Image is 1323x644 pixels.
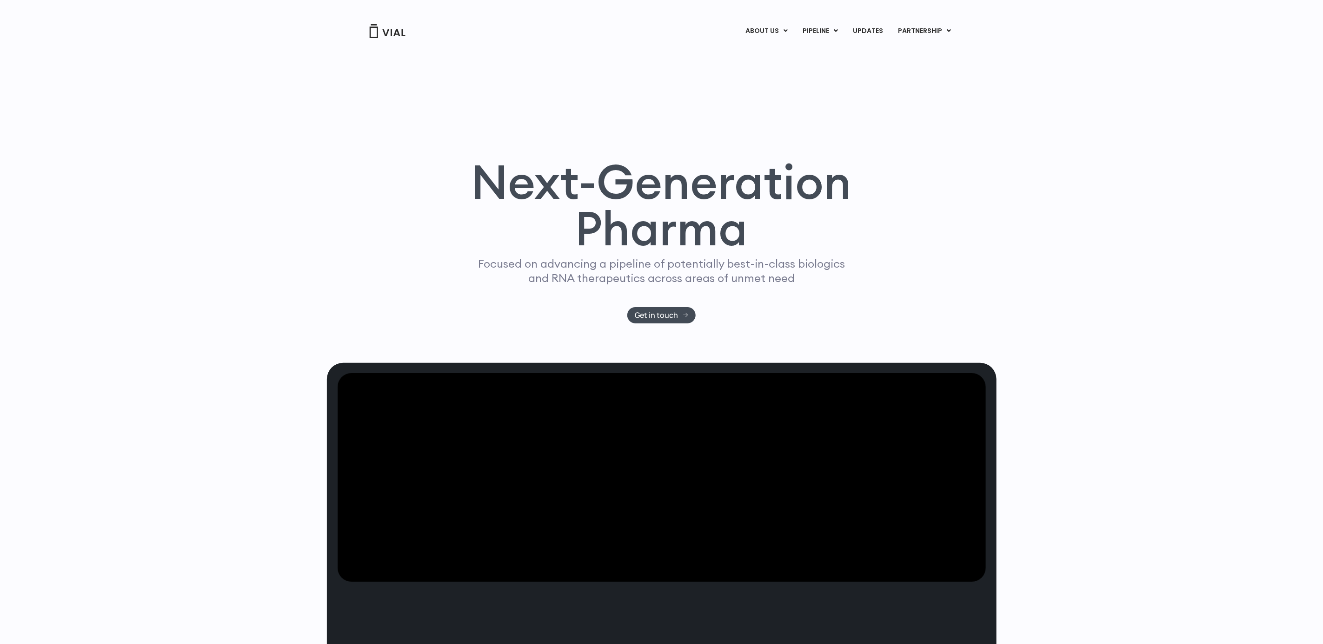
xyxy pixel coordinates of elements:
[474,256,849,285] p: Focused on advancing a pipeline of potentially best-in-class biologics and RNA therapeutics acros...
[738,23,795,39] a: ABOUT USMenu Toggle
[891,23,959,39] a: PARTNERSHIPMenu Toggle
[369,24,406,38] img: Vial Logo
[635,312,678,319] span: Get in touch
[796,23,845,39] a: PIPELINEMenu Toggle
[460,158,863,252] h1: Next-Generation Pharma
[846,23,891,39] a: UPDATES
[627,307,696,323] a: Get in touch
